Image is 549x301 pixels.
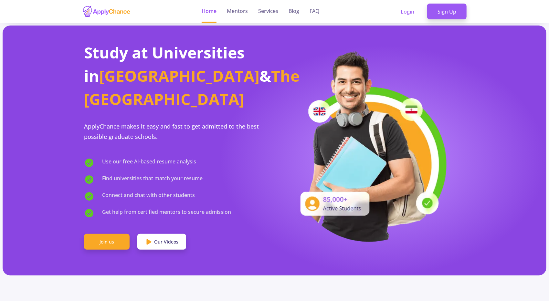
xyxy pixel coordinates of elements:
span: Study at Universities in [84,42,245,86]
img: applicant [290,49,449,242]
span: ApplyChance makes it easy and fast to get admitted to the best possible graduate schools. [84,122,259,140]
span: Use our free AI-based resume analysis [102,158,196,168]
span: [GEOGRAPHIC_DATA] [99,65,259,86]
span: Get help from certified mentors to secure admission [102,208,231,218]
a: Sign Up [427,4,467,20]
span: Connect and chat with other students [102,191,195,202]
span: Our Videos [154,238,178,245]
span: & [259,65,271,86]
span: Find universities that match your resume [102,174,203,185]
img: applychance logo [82,5,131,18]
a: Login [390,4,425,20]
a: Join us [84,234,130,250]
a: Our Videos [137,234,186,250]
